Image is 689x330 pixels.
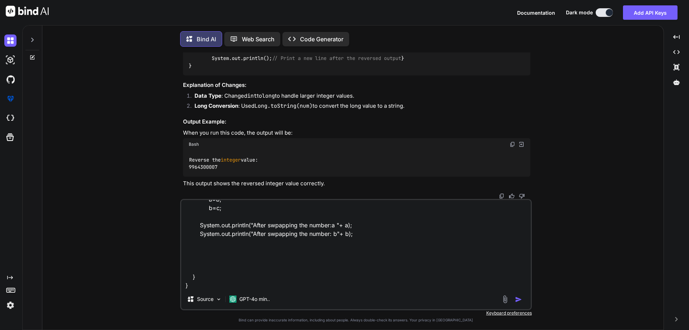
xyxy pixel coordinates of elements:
p: Keyboard preferences [180,310,532,316]
img: icon [515,296,522,303]
button: Documentation [517,9,555,17]
h3: Explanation of Changes: [183,81,530,89]
img: Pick Models [216,296,222,302]
span: // Print a new line after the reversed output [272,55,401,62]
img: dislike [519,193,525,199]
code: Long.toString(num) [254,102,313,110]
img: darkChat [4,34,17,47]
span: Dark mode [566,9,593,16]
code: int [247,92,257,99]
img: Open in Browser [518,141,525,148]
img: Bind AI [6,6,49,17]
button: Add API Keys [623,5,678,20]
strong: Data Type [194,92,221,99]
img: attachment [501,295,509,303]
textarea: class Main { public static void main(String[] args) { //System.out.println("Try [DOMAIN_NAME]"); ... [181,200,531,289]
p: Source [197,296,214,303]
img: copy [510,141,515,147]
img: cloudideIcon [4,112,17,124]
strong: Long Conversion [194,102,238,109]
h3: Output Example: [183,118,530,126]
img: premium [4,93,17,105]
p: GPT-4o min.. [239,296,270,303]
span: integer [221,157,241,163]
p: Bind AI [197,35,216,43]
img: settings [4,299,17,311]
code: long [262,92,275,99]
p: Bind can provide inaccurate information, including about people. Always double-check its answers.... [180,317,532,323]
img: githubDark [4,73,17,85]
li: : Used to convert the long value to a string. [189,102,530,112]
p: This output shows the reversed integer value correctly. [183,180,530,188]
p: Code Generator [300,35,343,43]
img: darkAi-studio [4,54,17,66]
p: When you run this code, the output will be: [183,129,530,137]
img: GPT-4o mini [229,296,236,303]
li: : Changed to to handle larger integer values. [189,92,530,102]
code: Reverse the value: 9964300007 [189,156,261,171]
img: like [509,193,515,199]
img: copy [499,193,505,199]
p: Web Search [242,35,275,43]
span: Bash [189,141,199,147]
span: Documentation [517,10,555,16]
